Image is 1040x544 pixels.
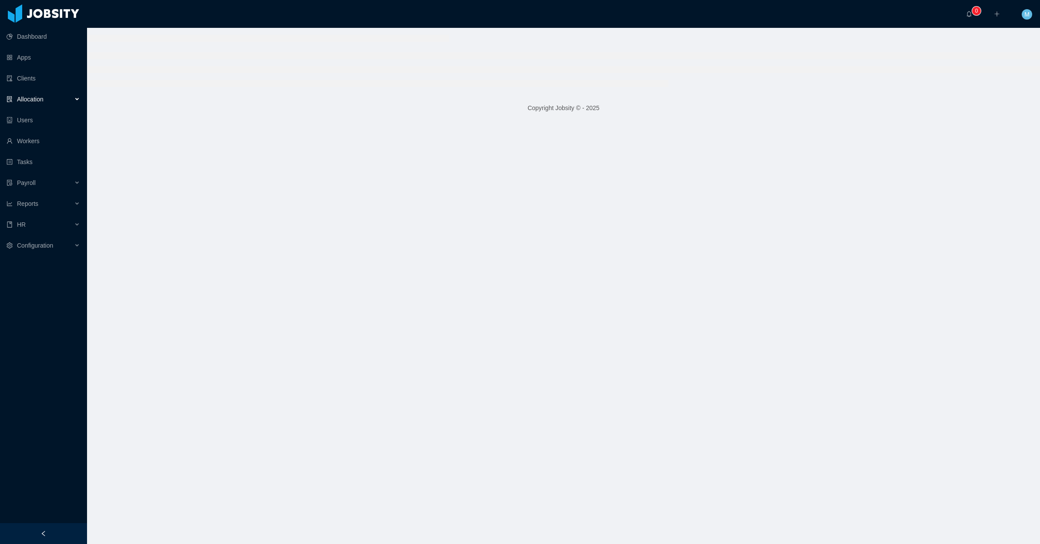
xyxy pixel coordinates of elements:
[17,96,44,103] span: Allocation
[7,153,80,171] a: icon: profileTasks
[7,70,80,87] a: icon: auditClients
[7,96,13,102] i: icon: solution
[7,180,13,186] i: icon: file-protect
[1024,9,1030,20] span: M
[972,7,981,15] sup: 0
[7,28,80,45] a: icon: pie-chartDashboard
[7,242,13,248] i: icon: setting
[966,11,972,17] i: icon: bell
[7,49,80,66] a: icon: appstoreApps
[7,111,80,129] a: icon: robotUsers
[7,132,80,150] a: icon: userWorkers
[17,242,53,249] span: Configuration
[17,221,26,228] span: HR
[7,222,13,228] i: icon: book
[87,93,1040,123] footer: Copyright Jobsity © - 2025
[994,11,1000,17] i: icon: plus
[17,200,38,207] span: Reports
[17,179,36,186] span: Payroll
[7,201,13,207] i: icon: line-chart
